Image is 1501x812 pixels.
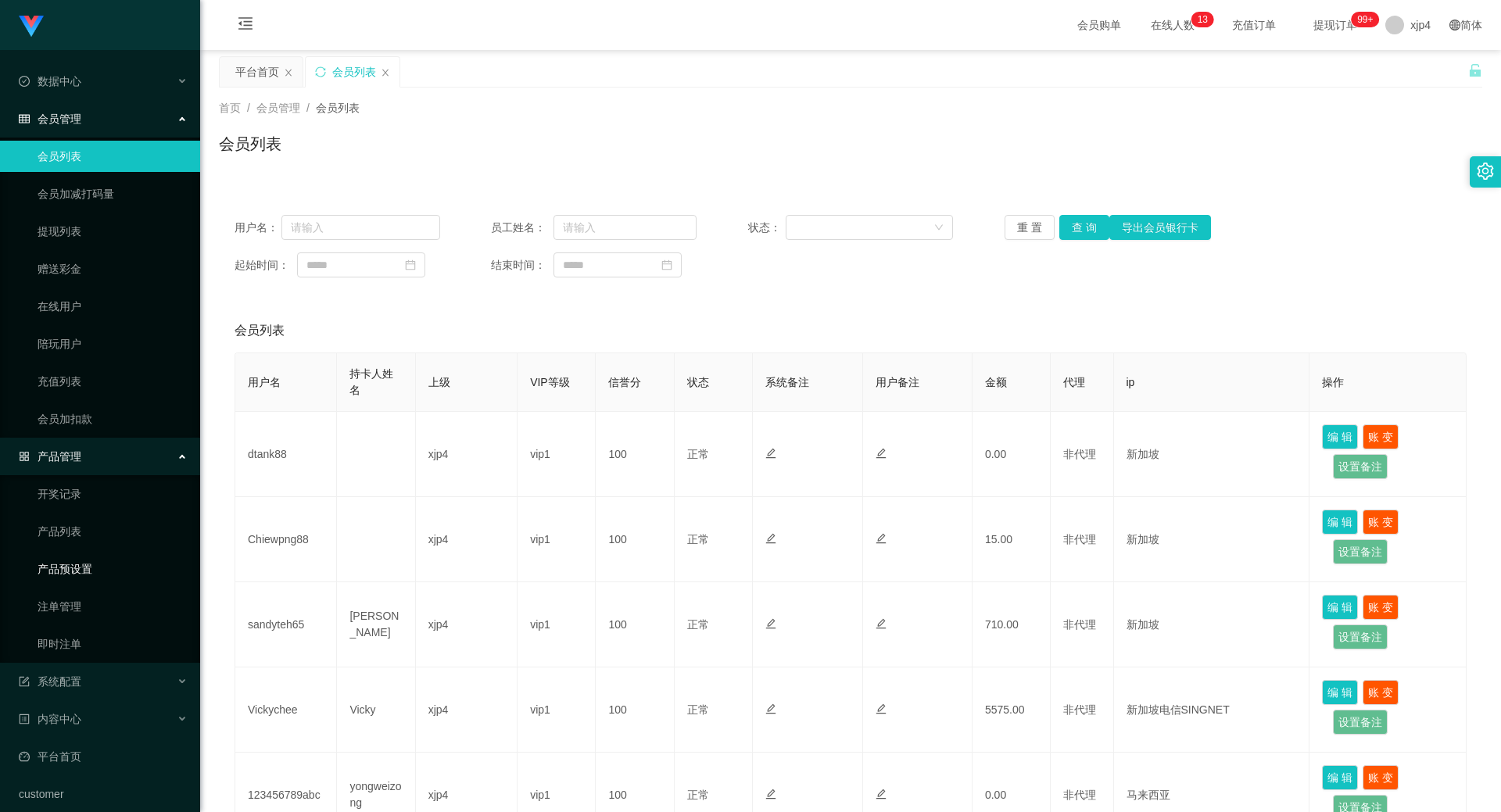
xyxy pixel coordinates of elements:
[316,102,360,114] span: 会员列表
[1322,510,1358,535] button: 编 辑
[518,667,596,753] td: vip1
[19,778,188,810] a: customer
[530,376,570,388] span: VIP等级
[1063,448,1096,460] span: 非代理
[38,291,188,322] a: 在线用户
[248,376,281,388] span: 用户名
[306,102,310,114] span: /
[235,667,337,753] td: Vickychee
[235,321,285,340] span: 会员列表
[381,68,390,77] i: 图标: close
[1449,20,1460,30] i: 图标: global
[38,141,188,172] a: 会员列表
[1306,20,1365,30] span: 提现订单
[608,376,641,388] span: 信誉分
[748,220,786,236] span: 状态：
[765,703,776,714] i: 图标: edit
[876,703,887,714] i: 图标: edit
[491,257,553,274] span: 结束时间：
[1114,582,1310,667] td: 新加坡
[1127,376,1135,388] span: ip
[1114,412,1310,497] td: 新加坡
[687,789,709,801] span: 正常
[1322,424,1358,449] button: 编 辑
[428,376,450,388] span: 上级
[19,75,81,88] span: 数据中心
[19,713,81,725] span: 内容中心
[1322,595,1358,620] button: 编 辑
[1333,710,1388,735] button: 设置备注
[876,376,919,388] span: 用户备注
[19,714,30,724] i: 图标: profile
[219,1,272,51] i: 图标: menu-fold
[38,328,188,359] a: 陪玩用户
[332,57,376,87] div: 会员列表
[1114,667,1310,753] td: 新加坡电信SINGNET
[1322,680,1358,705] button: 编 辑
[247,102,250,114] span: /
[876,533,887,544] i: 图标: edit
[1363,510,1399,535] button: 账 变
[553,215,697,240] input: 请输入
[876,448,887,459] i: 图标: edit
[1363,765,1399,790] button: 账 变
[765,533,776,544] i: 图标: edit
[405,259,416,270] i: 图标: calendar
[518,582,596,667] td: vip1
[1224,20,1284,30] span: 充值订单
[416,412,518,497] td: xjp4
[235,582,337,667] td: sandyteh65
[19,451,30,462] i: 图标: appstore-o
[1363,424,1399,449] button: 账 变
[596,412,674,497] td: 100
[19,741,188,772] a: 图标: dashboard平台首页
[1005,215,1055,240] button: 重 置
[281,215,440,240] input: 请输入
[315,66,326,77] i: 图标: sync
[38,478,188,510] a: 开奖记录
[1063,618,1096,631] span: 非代理
[518,412,596,497] td: vip1
[596,667,674,753] td: 100
[518,497,596,582] td: vip1
[765,448,776,459] i: 图标: edit
[973,412,1051,497] td: 0.00
[1143,20,1202,30] span: 在线人数
[596,582,674,667] td: 100
[596,497,674,582] td: 100
[985,376,1007,388] span: 金额
[19,676,30,687] i: 图标: form
[19,16,44,38] img: logo.9652507e.png
[235,57,279,87] div: 平台首页
[219,132,281,156] h1: 会员列表
[337,667,415,753] td: Vicky
[349,367,393,396] span: 持卡人姓名
[973,497,1051,582] td: 15.00
[687,618,709,631] span: 正常
[337,582,415,667] td: [PERSON_NAME]
[416,667,518,753] td: xjp4
[1333,454,1388,479] button: 设置备注
[661,259,672,270] i: 图标: calendar
[1468,63,1482,77] i: 图标: unlock
[219,102,241,114] span: 首页
[38,628,188,660] a: 即时注单
[1063,789,1096,801] span: 非代理
[934,223,944,234] i: 图标: down
[38,516,188,547] a: 产品列表
[416,497,518,582] td: xjp4
[19,113,81,125] span: 会员管理
[687,448,709,460] span: 正常
[19,113,30,124] i: 图标: table
[765,618,776,629] i: 图标: edit
[1333,624,1388,649] button: 设置备注
[1063,376,1085,388] span: 代理
[1322,765,1358,790] button: 编 辑
[235,257,297,274] span: 起始时间：
[687,533,709,546] span: 正常
[416,582,518,667] td: xjp4
[973,667,1051,753] td: 5575.00
[1333,539,1388,564] button: 设置备注
[687,376,709,388] span: 状态
[1351,12,1379,27] sup: 181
